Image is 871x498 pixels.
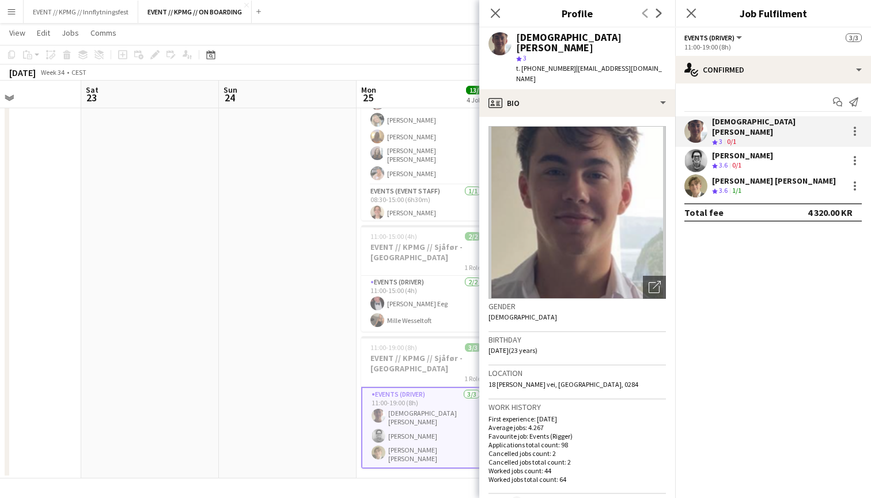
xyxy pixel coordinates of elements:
[732,161,741,169] app-skills-label: 0/1
[488,432,666,440] p: Favourite job: Events (Rigger)
[719,186,728,195] span: 3.6
[24,1,138,23] button: EVENT // KPMG // Innflytningsfest
[488,368,666,378] h3: Location
[138,1,252,23] button: EVENT // KPMG // ON BOARDING
[808,207,853,218] div: 4 320.00 KR
[465,343,481,352] span: 3/3
[467,96,488,104] div: 4 Jobs
[488,402,666,412] h3: Work history
[361,353,490,374] h3: EVENT // KPMG // Sjåfør - [GEOGRAPHIC_DATA]
[488,475,666,484] p: Worked jobs total count: 64
[488,440,666,449] p: Applications total count: 98
[361,185,490,224] app-card-role: Events (Event Staff)1/108:30-15:00 (6h30m)[PERSON_NAME]
[488,458,666,466] p: Cancelled jobs total count: 2
[361,75,490,185] app-card-role: Events (Event Staff)5/508:30-12:30 (4h)[PERSON_NAME] Mo[PERSON_NAME][PERSON_NAME][PERSON_NAME] [P...
[712,116,843,137] div: [DEMOGRAPHIC_DATA][PERSON_NAME]
[684,33,744,42] button: Events (Driver)
[488,449,666,458] p: Cancelled jobs count: 2
[712,150,773,161] div: [PERSON_NAME]
[675,6,871,21] h3: Job Fulfilment
[224,85,237,95] span: Sun
[86,25,121,40] a: Comms
[71,68,86,77] div: CEST
[712,176,836,186] div: [PERSON_NAME] [PERSON_NAME]
[488,334,666,345] h3: Birthday
[84,91,99,104] span: 23
[732,186,741,195] app-skills-label: 1/1
[370,232,417,241] span: 11:00-15:00 (4h)
[684,33,734,42] span: Events (Driver)
[57,25,84,40] a: Jobs
[361,242,490,263] h3: EVENT // KPMG // Sjåfør - [GEOGRAPHIC_DATA]
[488,346,537,355] span: [DATE] (23 years)
[90,28,116,38] span: Comms
[488,301,666,311] h3: Gender
[488,415,666,423] p: First experience: [DATE]
[5,25,30,40] a: View
[684,207,724,218] div: Total fee
[479,6,675,21] h3: Profile
[719,161,728,169] span: 3.6
[719,137,722,146] span: 3
[361,85,376,95] span: Mon
[9,28,25,38] span: View
[464,263,481,272] span: 1 Role
[32,25,55,40] a: Edit
[38,68,67,77] span: Week 34
[516,64,662,83] span: | [EMAIL_ADDRESS][DOMAIN_NAME]
[37,28,50,38] span: Edit
[479,89,675,117] div: Bio
[727,137,736,146] app-skills-label: 0/1
[465,232,481,241] span: 2/2
[488,380,638,389] span: 18 [PERSON_NAME] vei, [GEOGRAPHIC_DATA], 0284
[9,67,36,78] div: [DATE]
[488,423,666,432] p: Average jobs: 4.267
[62,28,79,38] span: Jobs
[464,374,481,383] span: 1 Role
[361,225,490,332] app-job-card: 11:00-15:00 (4h)2/2EVENT // KPMG // Sjåfør - [GEOGRAPHIC_DATA]1 RoleEvents (Driver)2/211:00-15:00...
[516,32,666,53] div: [DEMOGRAPHIC_DATA][PERSON_NAME]
[370,343,417,352] span: 11:00-19:00 (8h)
[359,91,376,104] span: 25
[361,276,490,332] app-card-role: Events (Driver)2/211:00-15:00 (4h)[PERSON_NAME] EegMille Wesseltoft
[466,86,489,94] span: 13/13
[222,91,237,104] span: 24
[86,85,99,95] span: Sat
[361,50,490,221] app-job-card: 08:30-15:00 (6h30m)6/6EVENT // KPMG // Bagasjehåndtering2 RolesEvents (Event Staff)5/508:30-12:30...
[684,43,862,51] div: 11:00-19:00 (8h)
[643,276,666,299] div: Open photos pop-in
[846,33,862,42] span: 3/3
[516,64,576,73] span: t. [PHONE_NUMBER]
[361,387,490,469] app-card-role: Events (Driver)3/311:00-19:00 (8h)[DEMOGRAPHIC_DATA][PERSON_NAME][PERSON_NAME][PERSON_NAME] [PERS...
[523,54,527,62] span: 3
[675,56,871,83] div: Confirmed
[488,313,557,321] span: [DEMOGRAPHIC_DATA]
[488,466,666,475] p: Worked jobs count: 44
[488,126,666,299] img: Crew avatar or photo
[361,336,490,469] app-job-card: 11:00-19:00 (8h)3/3EVENT // KPMG // Sjåfør - [GEOGRAPHIC_DATA]1 RoleEvents (Driver)3/311:00-19:00...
